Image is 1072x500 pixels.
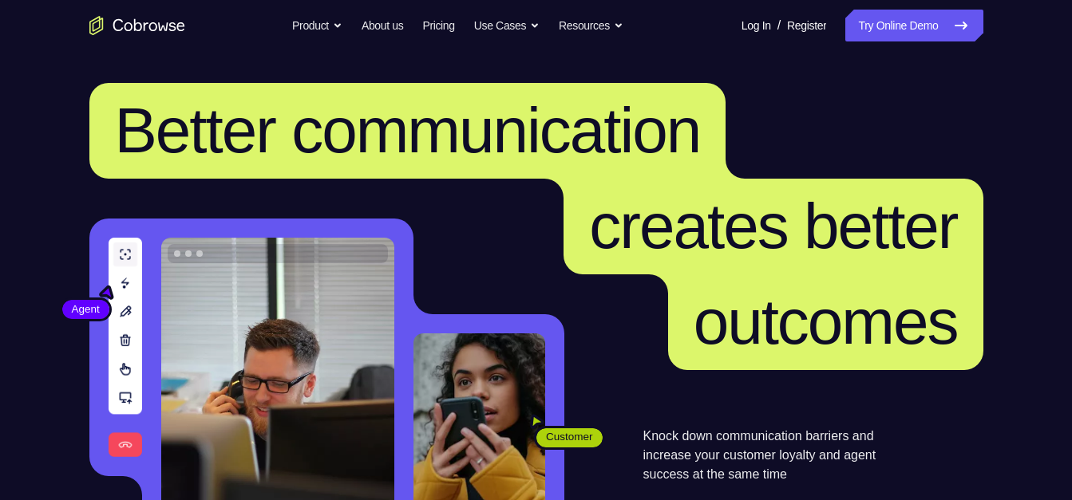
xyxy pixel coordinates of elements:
span: outcomes [694,286,958,357]
a: About us [362,10,403,41]
button: Product [292,10,342,41]
a: Pricing [422,10,454,41]
span: / [777,16,781,35]
span: Better communication [115,95,701,166]
button: Use Cases [474,10,540,41]
button: Resources [559,10,623,41]
span: creates better [589,191,957,262]
a: Try Online Demo [845,10,983,41]
a: Log In [742,10,771,41]
a: Go to the home page [89,16,185,35]
p: Knock down communication barriers and increase your customer loyalty and agent success at the sam... [643,427,904,484]
a: Register [787,10,826,41]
